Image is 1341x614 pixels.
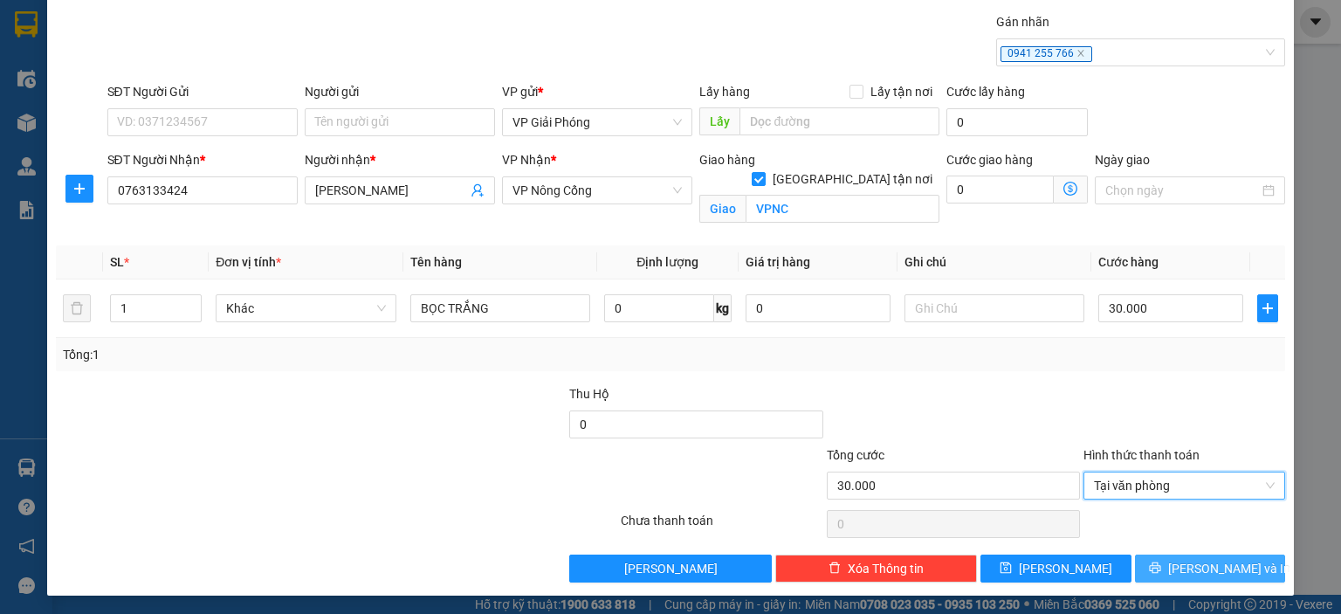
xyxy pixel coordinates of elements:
[946,153,1033,167] label: Cước giao hàng
[1257,294,1278,322] button: plus
[110,255,124,269] span: SL
[863,82,939,101] span: Lấy tận nơi
[63,345,519,364] div: Tổng: 1
[1095,153,1150,167] label: Ngày giao
[1076,49,1085,58] span: close
[699,107,739,135] span: Lấy
[1063,182,1077,196] span: dollar-circle
[63,294,91,322] button: delete
[636,255,698,269] span: Định lượng
[746,294,891,322] input: 0
[699,85,750,99] span: Lấy hàng
[1105,181,1259,200] input: Ngày giao
[739,107,939,135] input: Dọc đường
[897,245,1091,279] th: Ghi chú
[1135,555,1286,583] button: printer[PERSON_NAME] và In
[1001,46,1092,62] span: 0941 255 766
[216,255,281,269] span: Đơn vị tính
[829,562,841,576] span: delete
[848,559,924,578] span: Xóa Thông tin
[1019,559,1112,578] span: [PERSON_NAME]
[1258,301,1277,315] span: plus
[1000,562,1012,576] span: save
[619,511,824,542] div: Chưa thanh toán
[946,85,1025,99] label: Cước lấy hàng
[775,555,977,583] button: deleteXóa Thông tin
[1168,559,1290,578] span: [PERSON_NAME] và In
[980,555,1131,583] button: save[PERSON_NAME]
[746,195,939,223] input: Giao tận nơi
[746,255,810,269] span: Giá trị hàng
[66,182,93,196] span: plus
[107,82,298,101] div: SĐT Người Gửi
[471,183,485,197] span: user-add
[512,177,682,204] span: VP Nông Cống
[904,294,1084,322] input: Ghi Chú
[996,15,1049,29] label: Gán nhãn
[1149,562,1161,576] span: printer
[305,150,495,169] div: Người nhận
[699,153,755,167] span: Giao hàng
[410,255,462,269] span: Tên hàng
[502,82,692,101] div: VP gửi
[699,195,746,223] span: Giao
[766,169,939,189] span: [GEOGRAPHIC_DATA] tận nơi
[107,150,298,169] div: SĐT Người Nhận
[827,448,884,462] span: Tổng cước
[569,555,771,583] button: [PERSON_NAME]
[624,559,718,578] span: [PERSON_NAME]
[946,108,1088,136] input: Cước lấy hàng
[1094,473,1275,499] span: Tại văn phòng
[502,153,551,167] span: VP Nhận
[226,295,385,321] span: Khác
[512,109,682,135] span: VP Giải Phóng
[1083,448,1200,462] label: Hình thức thanh toán
[410,294,590,322] input: VD: Bàn, Ghế
[569,387,609,401] span: Thu Hộ
[946,176,1054,204] input: Cước giao hàng
[65,175,93,203] button: plus
[1098,255,1159,269] span: Cước hàng
[714,294,732,322] span: kg
[305,82,495,101] div: Người gửi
